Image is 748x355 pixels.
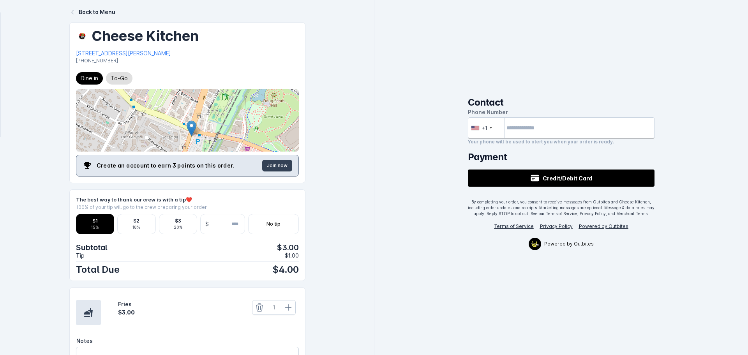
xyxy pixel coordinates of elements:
[468,138,655,145] div: Your phone will be used to alert you when your order is ready.
[76,152,299,183] section: Loyalty announcement
[76,214,115,234] button: $115%
[76,253,85,258] span: Tip
[543,174,592,182] span: Credit/Debit Card
[248,214,299,234] button: No tip
[482,124,487,132] div: +1
[76,71,132,86] mat-chip-listbox: Fulfillment
[76,204,299,211] div: 100% of your tip will go to the crew preparing your order
[494,223,534,229] a: Terms of Service
[468,199,655,217] div: By completing your order, you consent to receive messages from Outbites and Cheese Kitchen, inclu...
[76,30,88,42] img: e593c722-a150-479f-b604-6a66594baa91.jpg
[92,29,199,43] div: Cheese Kitchen
[118,300,135,308] div: Fries
[524,236,598,252] a: OutbitesPowered by Outbites
[76,337,93,344] span: Notes
[81,74,98,83] span: Dine in
[117,214,156,234] button: $218%
[91,224,99,230] div: 15%
[76,196,299,204] div: The best way to thank our crew is with a tip
[540,223,573,229] a: Privacy Policy
[468,97,655,108] h2: Contact
[76,49,299,57] div: [STREET_ADDRESS][PERSON_NAME]
[285,253,299,258] span: $1.00
[175,217,181,224] div: $3
[92,217,98,224] div: $1
[187,120,196,136] img: Marker
[133,217,139,224] div: $2
[174,224,183,230] div: 20%
[204,220,210,228] span: $
[76,57,299,64] div: [PHONE_NUMBER]
[272,265,299,274] span: $4.00
[579,223,628,229] a: Powered by Outbites
[186,196,192,203] span: ❤️
[111,74,128,83] span: To-Go
[132,224,140,230] div: 18%
[159,214,198,234] button: $320%
[79,8,115,16] div: Back to Menu
[531,241,539,247] img: Outbites
[277,244,299,251] span: $3.00
[97,162,258,169] p: Create an account to earn 3 points on this order.
[468,152,655,162] h2: Payment
[118,308,135,316] div: $3.00
[76,244,107,251] span: Subtotal
[266,303,281,311] div: 1
[262,160,292,171] button: Join now
[468,170,655,187] button: Credit/Debit Card
[76,265,120,274] span: Total Due
[466,164,656,167] iframe: Secure express checkout frame
[544,240,594,247] span: Powered by Outbites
